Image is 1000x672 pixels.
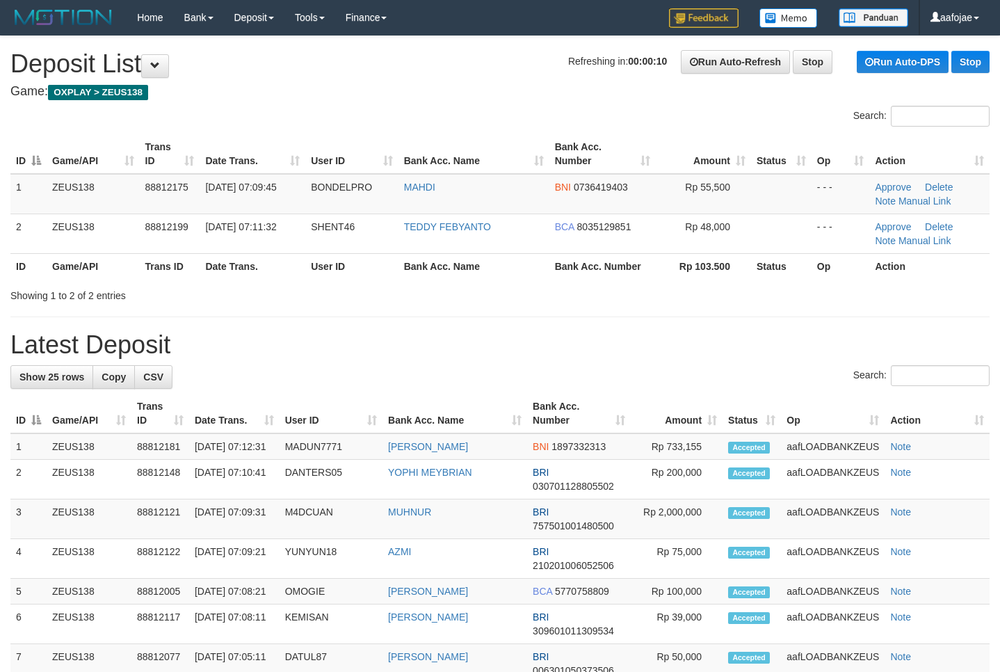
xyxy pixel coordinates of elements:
[891,365,990,386] input: Search:
[47,579,131,605] td: ZEUS138
[781,460,885,499] td: aafLOADBANKZEUS
[47,605,131,644] td: ZEUS138
[47,433,131,460] td: ZEUS138
[200,253,305,279] th: Date Trans.
[47,394,131,433] th: Game/API: activate to sort column ascending
[200,134,305,174] th: Date Trans.: activate to sort column ascending
[533,586,552,597] span: BCA
[311,182,372,193] span: BONDELPRO
[189,539,280,579] td: [DATE] 07:09:21
[398,134,549,174] th: Bank Acc. Name: activate to sort column ascending
[631,605,723,644] td: Rp 39,000
[549,134,656,174] th: Bank Acc. Number: activate to sort column ascending
[875,235,896,246] a: Note
[47,539,131,579] td: ZEUS138
[685,182,730,193] span: Rp 55,500
[533,625,614,637] span: Copy 309601011309534 to clipboard
[404,182,435,193] a: MAHDI
[951,51,990,73] a: Stop
[404,221,491,232] a: TEDDY FEBYANTO
[628,56,667,67] strong: 00:00:10
[656,253,751,279] th: Rp 103.500
[131,394,189,433] th: Trans ID: activate to sort column ascending
[812,174,870,214] td: - - -
[533,481,614,492] span: Copy 030701128805502 to clipboard
[681,50,790,74] a: Run Auto-Refresh
[728,507,770,519] span: Accepted
[388,651,468,662] a: [PERSON_NAME]
[875,221,911,232] a: Approve
[131,499,189,539] td: 88812121
[728,586,770,598] span: Accepted
[47,253,140,279] th: Game/API
[631,579,723,605] td: Rp 100,000
[751,253,812,279] th: Status
[388,546,411,557] a: AZMI
[853,365,990,386] label: Search:
[533,546,549,557] span: BRI
[533,651,549,662] span: BRI
[10,460,47,499] td: 2
[574,182,628,193] span: Copy 0736419403 to clipboard
[812,253,870,279] th: Op
[280,579,382,605] td: OMOGIE
[10,365,93,389] a: Show 25 rows
[131,579,189,605] td: 88812005
[723,394,781,433] th: Status: activate to sort column ascending
[145,182,188,193] span: 88812175
[857,51,949,73] a: Run Auto-DPS
[751,134,812,174] th: Status: activate to sort column ascending
[793,50,832,74] a: Stop
[311,221,355,232] span: SHENT46
[382,394,527,433] th: Bank Acc. Name: activate to sort column ascending
[527,394,630,433] th: Bank Acc. Number: activate to sort column ascending
[189,394,280,433] th: Date Trans.: activate to sort column ascending
[145,221,188,232] span: 88812199
[533,441,549,452] span: BNI
[890,611,911,623] a: Note
[280,460,382,499] td: DANTERS05
[10,253,47,279] th: ID
[781,394,885,433] th: Op: activate to sort column ascending
[388,506,431,518] a: MUHNUR
[631,460,723,499] td: Rp 200,000
[631,394,723,433] th: Amount: activate to sort column ascending
[131,460,189,499] td: 88812148
[10,499,47,539] td: 3
[533,611,549,623] span: BRI
[92,365,135,389] a: Copy
[839,8,908,27] img: panduan.png
[388,467,472,478] a: YOPHI MEYBRIAN
[47,499,131,539] td: ZEUS138
[869,253,990,279] th: Action
[781,605,885,644] td: aafLOADBANKZEUS
[685,221,730,232] span: Rp 48,000
[10,539,47,579] td: 4
[728,442,770,454] span: Accepted
[19,371,84,383] span: Show 25 rows
[759,8,818,28] img: Button%20Memo.svg
[131,539,189,579] td: 88812122
[10,50,990,78] h1: Deposit List
[549,253,656,279] th: Bank Acc. Number
[10,433,47,460] td: 1
[280,433,382,460] td: MADUN7771
[891,106,990,127] input: Search:
[869,134,990,174] th: Action: activate to sort column ascending
[140,134,200,174] th: Trans ID: activate to sort column ascending
[728,652,770,664] span: Accepted
[388,611,468,623] a: [PERSON_NAME]
[875,182,911,193] a: Approve
[398,253,549,279] th: Bank Acc. Name
[555,586,609,597] span: Copy 5770758809 to clipboard
[781,499,885,539] td: aafLOADBANKZEUS
[131,433,189,460] td: 88812181
[47,460,131,499] td: ZEUS138
[131,605,189,644] td: 88812117
[898,235,951,246] a: Manual Link
[47,174,140,214] td: ZEUS138
[10,394,47,433] th: ID: activate to sort column descending
[189,579,280,605] td: [DATE] 07:08:21
[890,546,911,557] a: Note
[885,394,990,433] th: Action: activate to sort column ascending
